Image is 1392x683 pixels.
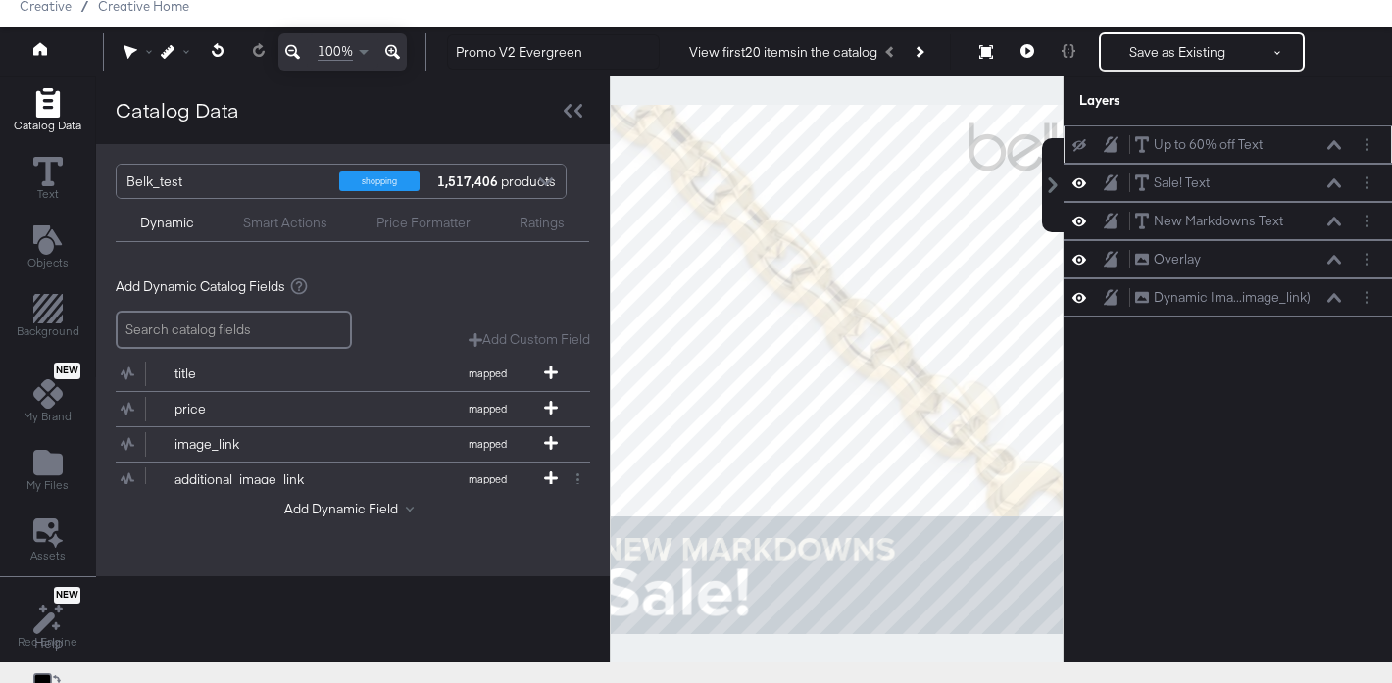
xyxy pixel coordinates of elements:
button: Add Text [16,220,80,276]
div: Overlay [1154,250,1201,268]
div: Dynamic [140,214,194,232]
button: New Markdowns Text [1134,211,1284,231]
div: additional_image_link [174,470,317,489]
span: Objects [27,255,69,270]
span: New [54,589,80,602]
button: Help [21,626,76,661]
button: Layer Options [1357,211,1377,231]
span: Background [17,323,79,339]
button: NewRec Engine [6,582,89,656]
div: pricemapped [116,392,590,426]
span: Catalog Data [14,118,81,133]
button: Add Custom Field [469,330,590,349]
button: Sale! Text [1134,172,1211,193]
span: New [54,365,80,377]
button: additional_image_linkmapped [116,463,566,497]
button: Add Files [15,444,80,500]
button: Next Product [905,34,932,70]
div: products [434,165,493,198]
div: New Markdowns Text [1154,212,1283,230]
div: Dynamic Ima...image_link)Layer Options [1064,278,1392,317]
button: Add Rectangle [2,83,93,139]
div: price [174,400,317,418]
button: Layer Options [1357,134,1377,155]
a: Help [34,634,63,653]
div: Dynamic Ima...image_link) [1154,288,1311,307]
button: titlemapped [116,357,566,391]
div: Up to 60% off TextLayer Options [1064,125,1392,164]
div: image_link [174,435,317,454]
span: Rec Engine [18,634,77,650]
div: Belk_test [126,165,324,198]
span: mapped [433,402,541,415]
div: title [174,365,317,383]
div: Sale! Text [1154,173,1210,192]
button: Layer Options [1357,249,1377,269]
span: mapped [433,366,541,380]
button: Up to 60% off Text [1134,134,1264,155]
button: Dynamic Ima...image_link) [1134,287,1312,308]
div: Catalog Data [116,96,239,124]
div: Layers [1079,91,1279,110]
div: additional_image_linkmapped [116,463,590,497]
div: Sale! TextLayer Options [1064,164,1392,202]
button: Add Rectangle [5,290,91,346]
div: Up to 60% off Text [1154,135,1263,154]
div: New Markdowns TextLayer Options [1064,202,1392,240]
button: Save as Existing [1101,34,1254,70]
span: My Files [26,477,69,493]
button: Text [22,152,75,208]
span: My Brand [24,409,72,424]
div: View first 20 items in the catalog [689,43,877,62]
span: Text [37,186,59,202]
span: mapped [433,437,541,451]
div: shopping [339,171,420,191]
div: Ratings [520,214,565,232]
button: NewMy Brand [12,359,83,431]
span: Add Dynamic Catalog Fields [116,277,285,296]
button: Assets [19,512,77,569]
div: Smart Actions [243,214,327,232]
button: Add Dynamic Field [284,500,422,518]
strong: 1,517,406 [434,165,501,198]
div: titlemapped [116,357,590,391]
span: 100% [318,42,353,61]
button: pricemapped [116,392,566,426]
button: Layer Options [1357,287,1377,308]
button: image_linkmapped [116,427,566,462]
div: OverlayLayer Options [1064,240,1392,278]
span: mapped [433,472,541,486]
button: Overlay [1134,249,1202,269]
input: Search catalog fields [116,311,352,349]
div: Price Formatter [376,214,471,232]
span: Assets [30,548,66,563]
div: image_linkmapped [116,427,590,462]
button: Layer Options [1357,172,1377,193]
